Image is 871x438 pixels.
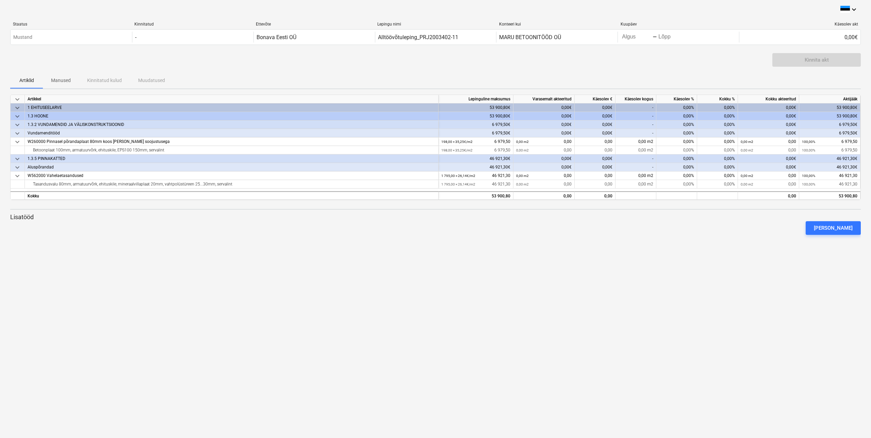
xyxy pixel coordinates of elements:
[13,155,21,163] span: keyboard_arrow_down
[257,34,296,40] div: Bonava Eesti OÜ
[13,163,21,172] span: keyboard_arrow_down
[13,22,129,27] div: Staatus
[28,146,435,155] div: Betoonplaat 100mm, armatuurvõrk, ehituskile, EPS100 150mm, servalint
[28,137,435,146] div: W260000 Pinnasel põrandaplaat 80mm koos [PERSON_NAME] soojustusega
[516,192,572,200] div: 0,00
[621,22,737,27] div: Kuupäev
[802,182,815,186] small: 100,00%
[499,22,615,27] div: Konteeri kui
[575,180,615,189] div: 0,00
[850,5,858,14] i: keyboard_arrow_down
[615,112,656,120] div: -
[28,163,435,172] div: Aluspõrandad
[799,112,860,120] div: 53 900,80€
[13,104,21,112] span: keyboard_arrow_down
[741,137,796,146] div: 0,00
[28,172,435,180] div: W562000 Vahelaetasandused
[516,182,529,186] small: 0,00 m2
[657,32,689,42] input: Lõpp
[741,180,796,189] div: 0,00
[256,22,372,27] div: Ettevõte
[377,22,493,27] div: Lepingu nimi
[799,95,860,103] div: Aktijääk
[656,155,697,163] div: 0,00%
[575,155,615,163] div: 0,00€
[741,182,753,186] small: 0,00 m2
[802,137,857,146] div: 6 979,50
[28,180,435,189] div: Tasandusvalu 80mm, armatuurvõrk, ehituskile, mineraalvillaplaat 20mm, vahtpolüstüreen 25...30mm, ...
[802,192,857,200] div: 53 900,80
[378,34,458,40] div: Alltöövõtuleping_PRJ2003402-11
[575,191,615,200] div: 0,00
[575,103,615,112] div: 0,00€
[134,22,250,27] div: Kinnitatud
[439,120,513,129] div: 6 979,50€
[615,95,656,103] div: Käesolev kogus
[741,148,753,152] small: 0,00 m2
[516,140,529,144] small: 0,00 m2
[10,213,861,221] p: Lisatööd
[741,172,796,180] div: 0,00
[516,172,572,180] div: 0,00
[513,155,575,163] div: 0,00€
[738,191,799,200] div: 0,00
[656,180,697,189] div: 0,00%
[653,35,657,39] div: -
[802,146,857,155] div: 6 979,50
[741,140,753,144] small: 0,00 m2
[18,77,35,84] p: Artiklid
[739,32,860,43] div: 0,00€
[738,163,799,172] div: 0,00€
[439,95,513,103] div: Lepinguline maksumus
[697,172,738,180] div: 0,00%
[802,180,857,189] div: 46 921,30
[575,146,615,155] div: 0,00
[621,32,653,42] input: Algus
[741,174,753,178] small: 0,00 m2
[516,148,529,152] small: 0,00 m2
[697,103,738,112] div: 0,00%
[656,146,697,155] div: 0,00%
[656,95,697,103] div: Käesolev %
[802,148,815,152] small: 100,00%
[439,155,513,163] div: 46 921,30€
[615,172,656,180] div: 0,00 m2
[615,146,656,155] div: 0,00 m2
[615,155,656,163] div: -
[697,163,738,172] div: 0,00%
[697,129,738,137] div: 0,00%
[13,138,21,146] span: keyboard_arrow_down
[441,137,510,146] div: 6 979,50
[13,172,21,180] span: keyboard_arrow_down
[575,95,615,103] div: Käesolev €
[439,103,513,112] div: 53 900,80€
[814,224,853,232] div: [PERSON_NAME]
[13,129,21,137] span: keyboard_arrow_down
[615,180,656,189] div: 0,00 m2
[28,120,435,129] div: 1.3.2 VUNDAMENDID JA VÄLISKONSTRUKTSIOONID
[738,103,799,112] div: 0,00€
[615,129,656,137] div: -
[615,120,656,129] div: -
[656,129,697,137] div: 0,00%
[28,112,435,120] div: 1.3 HOONE
[441,146,510,155] div: 6 979,50
[28,129,435,137] div: Vundamenditööd
[516,180,572,189] div: 0,00
[439,112,513,120] div: 53 900,80€
[742,22,858,27] div: Käesolev akt
[13,121,21,129] span: keyboard_arrow_down
[575,172,615,180] div: 0,00
[441,148,473,152] small: 198,00 × 35,25€ / m2
[697,146,738,155] div: 0,00%
[697,95,738,103] div: Kokku %
[513,120,575,129] div: 0,00€
[738,155,799,163] div: 0,00€
[575,129,615,137] div: 0,00€
[575,163,615,172] div: 0,00€
[516,146,572,155] div: 0,00
[51,77,71,84] p: Manused
[656,112,697,120] div: 0,00%
[441,172,510,180] div: 46 921,30
[656,137,697,146] div: 0,00%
